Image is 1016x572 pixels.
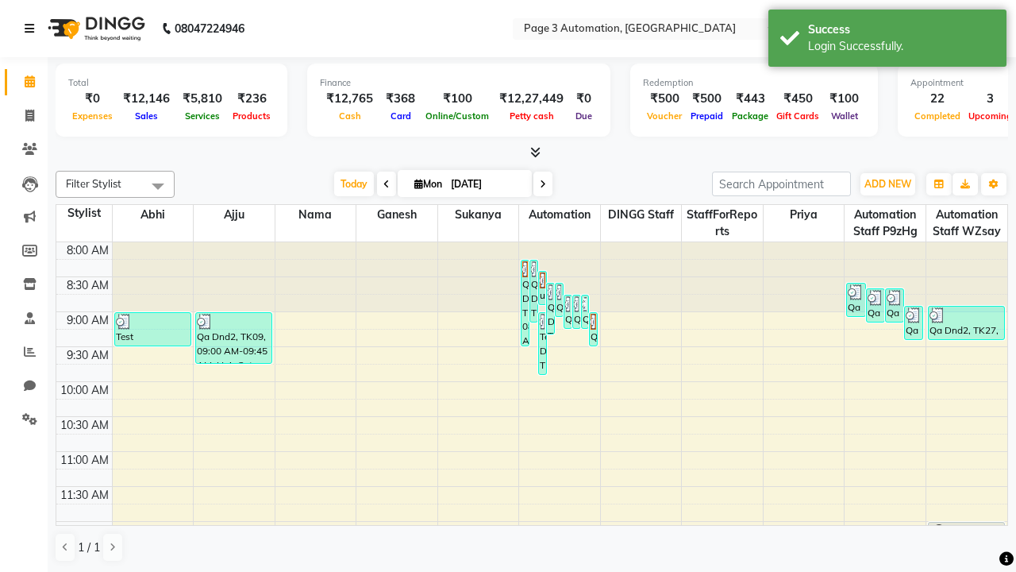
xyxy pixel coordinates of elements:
[379,90,421,108] div: ₹368
[57,452,112,469] div: 11:00 AM
[334,172,374,196] span: Today
[117,90,176,108] div: ₹12,146
[387,110,415,122] span: Card
[63,312,112,329] div: 9:00 AM
[539,272,546,304] div: undefined, TK16, 08:25 AM-08:55 AM, Hair cut Below 12 years (Boy)
[438,205,519,225] span: Sukanya
[643,110,686,122] span: Voucher
[176,90,229,108] div: ₹5,810
[556,284,563,316] div: Qa Dnd2, TK18, 08:35 AM-09:05 AM, Hair cut Below 12 years (Boy)
[728,110,772,122] span: Package
[772,110,823,122] span: Gift Cards
[131,110,162,122] span: Sales
[573,296,580,328] div: Qa Dnd2, TK24, 08:45 AM-09:15 AM, Hair Cut By Expert-Men
[590,313,597,346] div: Qa Dnd2, TK29, 09:00 AM-09:30 AM, Hair cut Below 12 years (Boy)
[687,110,727,122] span: Prepaid
[410,178,446,190] span: Mon
[115,313,190,346] div: Test DoNotDelete, TK11, 09:00 AM-09:30 AM, Hair Cut By Expert-Men
[78,539,100,556] span: 1 / 1
[886,289,903,322] div: Qa Dnd2, TK21, 08:40 AM-09:10 AM, Hair cut Below 12 years (Boy)
[564,296,571,328] div: Qa Dnd2, TK23, 08:45 AM-09:15 AM, Hair Cut By Expert-Men
[57,487,112,504] div: 11:30 AM
[446,172,525,196] input: 2025-09-01
[571,110,596,122] span: Due
[643,76,865,90] div: Redemption
[530,261,537,322] div: Qa Dnd2, TK22, 08:15 AM-09:10 AM, Special Hair Wash- Men
[827,110,862,122] span: Wallet
[57,382,112,399] div: 10:00 AM
[58,522,112,539] div: 12:00 PM
[964,110,1016,122] span: Upcoming
[772,90,823,108] div: ₹450
[964,90,1016,108] div: 3
[519,205,600,225] span: Automation
[320,76,598,90] div: Finance
[335,110,365,122] span: Cash
[194,205,275,225] span: Ajju
[910,90,964,108] div: 22
[643,90,686,108] div: ₹500
[601,205,682,225] span: DINGG Staff
[808,21,995,38] div: Success
[356,205,437,225] span: Ganesh
[570,90,598,108] div: ₹0
[113,205,194,225] span: Abhi
[229,90,275,108] div: ₹236
[808,38,995,55] div: Login Successfully.
[539,313,546,374] div: Test DoNotDelete, TK31, 09:00 AM-09:55 AM, Special Hair Wash- Men
[712,172,851,196] input: Search Appointment
[506,110,558,122] span: Petty cash
[56,205,112,222] div: Stylist
[40,6,149,51] img: logo
[728,90,772,108] div: ₹443
[764,205,845,225] span: Priya
[847,284,864,316] div: Qa Dnd2, TK19, 08:35 AM-09:05 AM, Hair Cut By Expert-Men
[421,90,493,108] div: ₹100
[823,90,865,108] div: ₹100
[547,284,554,334] div: Qa Dnd2, TK26, 08:35 AM-09:20 AM, Hair Cut-Men
[57,417,112,434] div: 10:30 AM
[582,296,589,328] div: Qa Dnd2, TK25, 08:45 AM-09:15 AM, Hair Cut By Expert-Men
[175,6,244,51] b: 08047224946
[181,110,224,122] span: Services
[68,76,275,90] div: Total
[521,261,529,346] div: Qa Dnd2, TK17, 08:15 AM-09:30 AM, Hair Cut By Expert-Men,Hair Cut-Men
[229,110,275,122] span: Products
[421,110,493,122] span: Online/Custom
[686,90,728,108] div: ₹500
[682,205,763,242] span: StaffForReports
[320,90,379,108] div: ₹12,765
[860,173,915,195] button: ADD NEW
[63,347,112,364] div: 9:30 AM
[910,110,964,122] span: Completed
[845,205,926,242] span: Automation Staff p9zHg
[864,178,911,190] span: ADD NEW
[905,307,922,339] div: Qa Dnd2, TK28, 08:55 AM-09:25 AM, Hair cut Below 12 years (Boy)
[867,289,884,322] div: Qa Dnd2, TK20, 08:40 AM-09:10 AM, Hair Cut By Expert-Men
[493,90,570,108] div: ₹12,27,449
[66,177,121,190] span: Filter Stylist
[926,205,1007,242] span: Automation Staff wZsay
[68,110,117,122] span: Expenses
[929,307,1005,339] div: Qa Dnd2, TK27, 08:55 AM-09:25 AM, Hair cut Below 12 years (Boy)
[63,242,112,259] div: 8:00 AM
[196,313,271,363] div: Qa Dnd2, TK09, 09:00 AM-09:45 AM, Hair Cut-Men
[63,277,112,294] div: 8:30 AM
[68,90,117,108] div: ₹0
[275,205,356,225] span: Nama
